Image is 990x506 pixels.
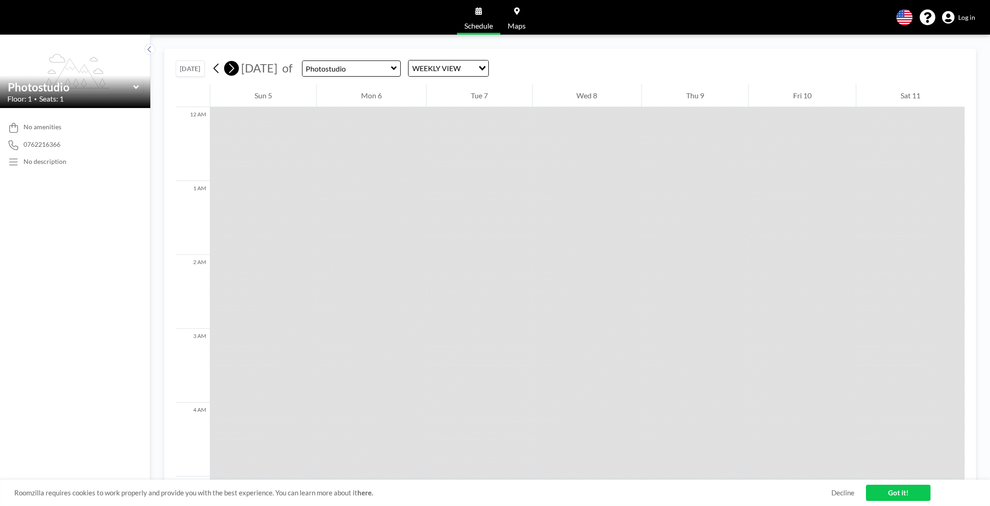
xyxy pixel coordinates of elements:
a: Got it! [866,485,931,501]
span: WEEKLY VIEW [410,62,462,74]
div: 12 AM [176,107,210,181]
div: Wed 8 [533,84,642,107]
div: Fri 10 [749,84,856,107]
input: Photostudio [8,80,133,94]
div: 3 AM [176,329,210,403]
a: here. [357,488,373,497]
div: Sat 11 [856,84,965,107]
span: No amenities [24,123,61,131]
input: Photostudio [302,61,391,76]
div: 1 AM [176,181,210,255]
div: No description [24,157,66,166]
a: Decline [831,488,854,497]
span: • [34,96,37,102]
div: Tue 7 [427,84,532,107]
span: [DATE] [241,61,278,75]
img: organization-logo [15,8,59,27]
span: Log in [958,13,975,22]
div: Thu 9 [642,84,748,107]
span: Roomzilla requires cookies to work properly and provide you with the best experience. You can lea... [14,488,831,497]
span: Maps [508,22,526,30]
button: [DATE] [176,60,205,77]
div: 4 AM [176,403,210,476]
a: Log in [942,11,975,24]
div: Mon 6 [317,84,426,107]
span: Schedule [464,22,493,30]
span: 0762216366 [24,140,60,149]
div: 2 AM [176,255,210,329]
span: Seats: 1 [39,94,64,103]
div: Search for option [409,60,488,76]
span: of [282,61,292,75]
span: Floor: 1 [7,94,32,103]
input: Search for option [463,62,473,74]
div: Sun 5 [210,84,316,107]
